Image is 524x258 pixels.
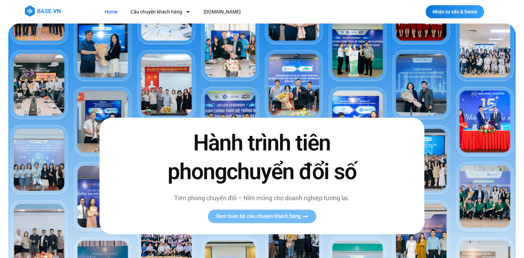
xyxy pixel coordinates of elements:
[153,129,371,186] h2: Hành trình tiên phong
[208,210,316,223] a: Xem toàn bộ câu chuyện khách hàng
[125,6,196,18] a: Câu chuyện khách hàng
[433,9,477,14] span: Nhận tư vấn & Demo
[216,214,301,219] span: Xem toàn bộ câu chuyện khách hàng
[227,159,356,185] span: chuyển đổi số
[99,6,368,18] nav: Menu
[99,6,123,18] a: Home
[198,6,246,18] a: [DOMAIN_NAME]
[426,5,484,18] a: Nhận tư vấn & Demo
[153,193,371,203] p: Tiên phong chuyển đổi – Nền móng cho doanh nghiệp tương lai.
